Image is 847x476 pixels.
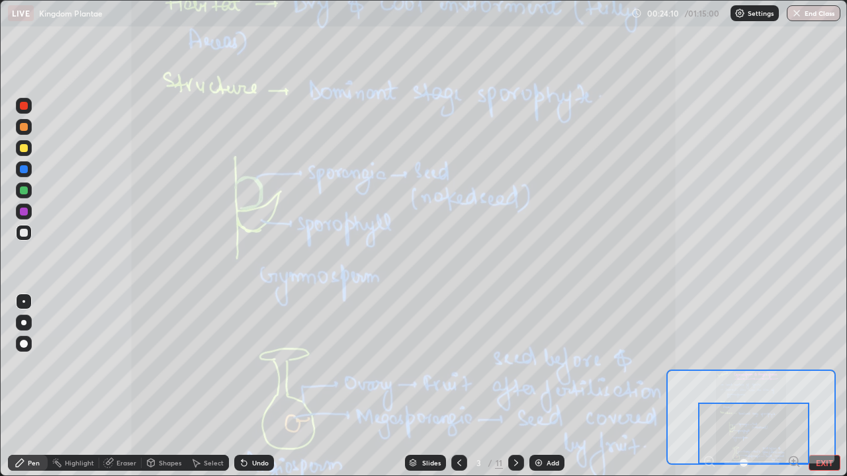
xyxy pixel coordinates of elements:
div: Pen [28,459,40,466]
div: 11 [495,457,503,469]
div: / [488,459,492,467]
p: Settings [748,10,774,17]
img: class-settings-icons [735,8,745,19]
div: Undo [252,459,269,466]
button: EXIT [809,455,840,471]
div: 3 [472,459,486,467]
div: Eraser [116,459,136,466]
div: Highlight [65,459,94,466]
div: Shapes [159,459,181,466]
button: End Class [787,5,840,21]
img: end-class-cross [791,8,802,19]
div: Slides [422,459,441,466]
img: add-slide-button [533,457,544,468]
div: Select [204,459,224,466]
p: LIVE [12,8,30,19]
div: Add [547,459,559,466]
p: Kingdom Plantae [39,8,103,19]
